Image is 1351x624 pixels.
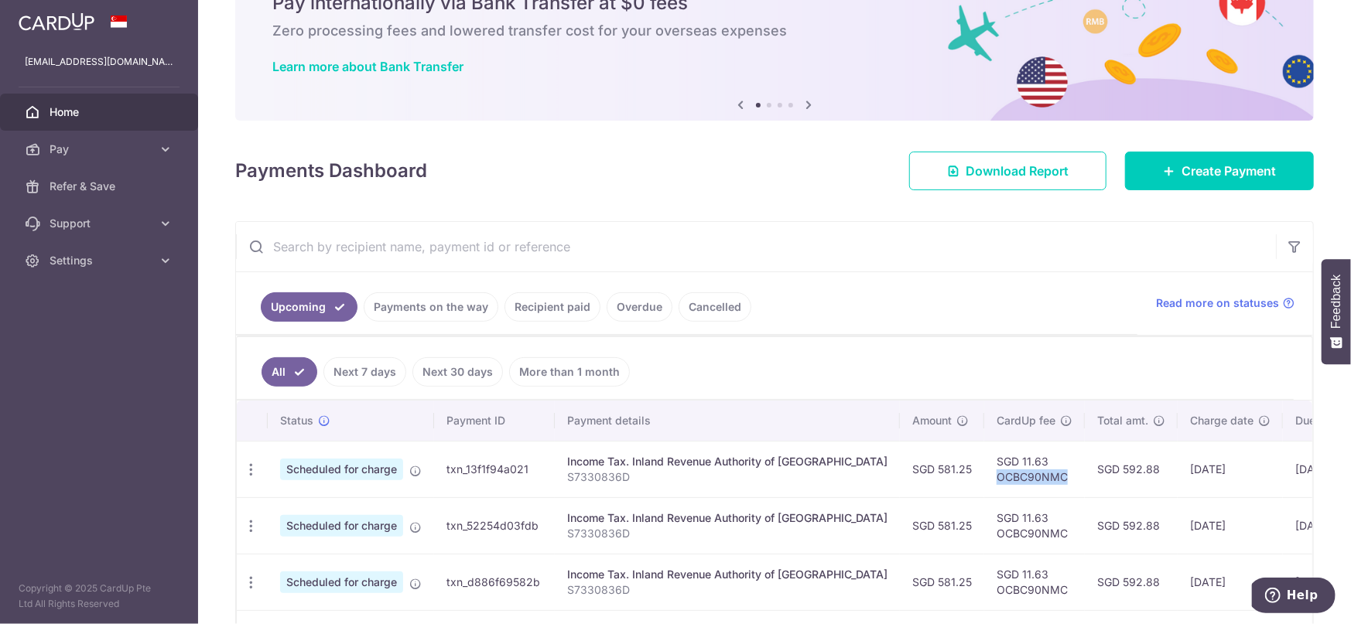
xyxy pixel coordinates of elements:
[1295,413,1342,428] span: Due date
[567,510,888,526] div: Income Tax. Inland Revenue Authority of [GEOGRAPHIC_DATA]
[607,292,672,322] a: Overdue
[280,571,403,593] span: Scheduled for charge
[984,441,1085,497] td: SGD 11.63 OCBC90NMC
[235,157,427,185] h4: Payments Dashboard
[984,554,1085,610] td: SGD 11.63 OCBC90NMC
[50,104,152,120] span: Home
[434,401,555,441] th: Payment ID
[236,222,1276,271] input: Search by recipient name, payment id or reference
[1329,274,1343,329] span: Feedback
[262,357,317,387] a: All
[272,59,463,74] a: Learn more about Bank Transfer
[50,142,152,157] span: Pay
[1322,259,1351,364] button: Feedback - Show survey
[261,292,357,322] a: Upcoming
[280,459,403,480] span: Scheduled for charge
[555,401,900,441] th: Payment details
[434,441,555,497] td: txn_13f1f94a021
[1178,497,1283,554] td: [DATE]
[1190,413,1254,428] span: Charge date
[1156,295,1295,311] a: Read more on statuses
[567,526,888,541] p: S7330836D
[909,152,1106,190] a: Download Report
[1085,441,1178,497] td: SGD 592.88
[1182,162,1276,180] span: Create Payment
[1085,497,1178,554] td: SGD 592.88
[280,515,403,537] span: Scheduled for charge
[434,497,555,554] td: txn_52254d03fdb
[323,357,406,387] a: Next 7 days
[567,454,888,469] div: Income Tax. Inland Revenue Authority of [GEOGRAPHIC_DATA]
[900,554,984,610] td: SGD 581.25
[984,497,1085,554] td: SGD 11.63 OCBC90NMC
[504,292,600,322] a: Recipient paid
[1125,152,1314,190] a: Create Payment
[1085,554,1178,610] td: SGD 592.88
[50,179,152,194] span: Refer & Save
[966,162,1069,180] span: Download Report
[1156,295,1279,311] span: Read more on statuses
[434,554,555,610] td: txn_d886f69582b
[272,22,1277,40] h6: Zero processing fees and lowered transfer cost for your overseas expenses
[280,413,313,428] span: Status
[1097,413,1148,428] span: Total amt.
[1178,554,1283,610] td: [DATE]
[509,357,630,387] a: More than 1 month
[997,413,1055,428] span: CardUp fee
[900,497,984,554] td: SGD 581.25
[679,292,751,322] a: Cancelled
[19,12,94,31] img: CardUp
[900,441,984,497] td: SGD 581.25
[25,54,173,70] p: [EMAIL_ADDRESS][DOMAIN_NAME]
[912,413,952,428] span: Amount
[364,292,498,322] a: Payments on the way
[50,216,152,231] span: Support
[567,567,888,582] div: Income Tax. Inland Revenue Authority of [GEOGRAPHIC_DATA]
[567,469,888,485] p: S7330836D
[50,253,152,268] span: Settings
[412,357,503,387] a: Next 30 days
[1252,578,1336,616] iframe: Opens a widget where you can find more information
[567,582,888,598] p: S7330836D
[1178,441,1283,497] td: [DATE]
